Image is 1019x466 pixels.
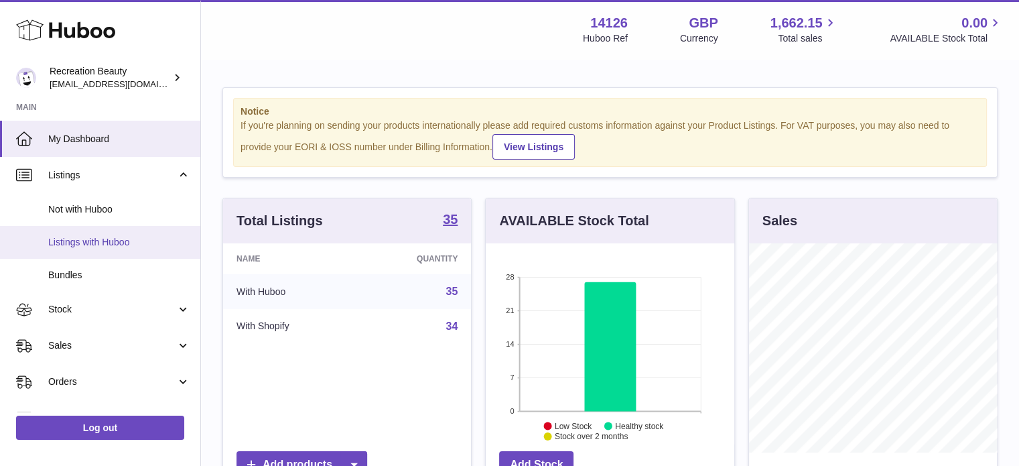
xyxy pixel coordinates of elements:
[590,14,628,32] strong: 14126
[241,119,979,160] div: If you're planning on sending your products internationally please add required customs informati...
[48,412,190,424] span: Usage
[16,68,36,88] img: internalAdmin-14126@internal.huboo.com
[506,306,515,314] text: 21
[48,169,176,182] span: Listings
[357,243,472,274] th: Quantity
[583,32,628,45] div: Huboo Ref
[443,213,458,229] a: 35
[48,203,190,216] span: Not with Huboo
[50,78,197,89] span: [EMAIL_ADDRESS][DOMAIN_NAME]
[50,65,170,91] div: Recreation Beauty
[511,407,515,415] text: 0
[48,303,176,316] span: Stock
[770,14,838,45] a: 1,662.15 Total sales
[506,273,515,281] text: 28
[890,14,1003,45] a: 0.00 AVAILABLE Stock Total
[492,134,575,160] a: View Listings
[615,421,664,430] text: Healthy stock
[48,375,176,388] span: Orders
[511,373,515,382] text: 7
[223,309,357,344] td: With Shopify
[680,32,718,45] div: Currency
[48,236,190,249] span: Listings with Huboo
[446,286,458,297] a: 35
[770,14,823,32] span: 1,662.15
[961,14,988,32] span: 0.00
[689,14,718,32] strong: GBP
[555,432,628,441] text: Stock over 2 months
[506,340,515,348] text: 14
[446,321,458,332] a: 34
[48,339,176,352] span: Sales
[555,421,592,430] text: Low Stock
[223,274,357,309] td: With Huboo
[48,133,190,145] span: My Dashboard
[890,32,1003,45] span: AVAILABLE Stock Total
[241,105,979,118] strong: Notice
[443,213,458,226] strong: 35
[778,32,837,45] span: Total sales
[48,269,190,282] span: Bundles
[236,212,323,230] h3: Total Listings
[499,212,649,230] h3: AVAILABLE Stock Total
[16,416,184,440] a: Log out
[762,212,797,230] h3: Sales
[223,243,357,274] th: Name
